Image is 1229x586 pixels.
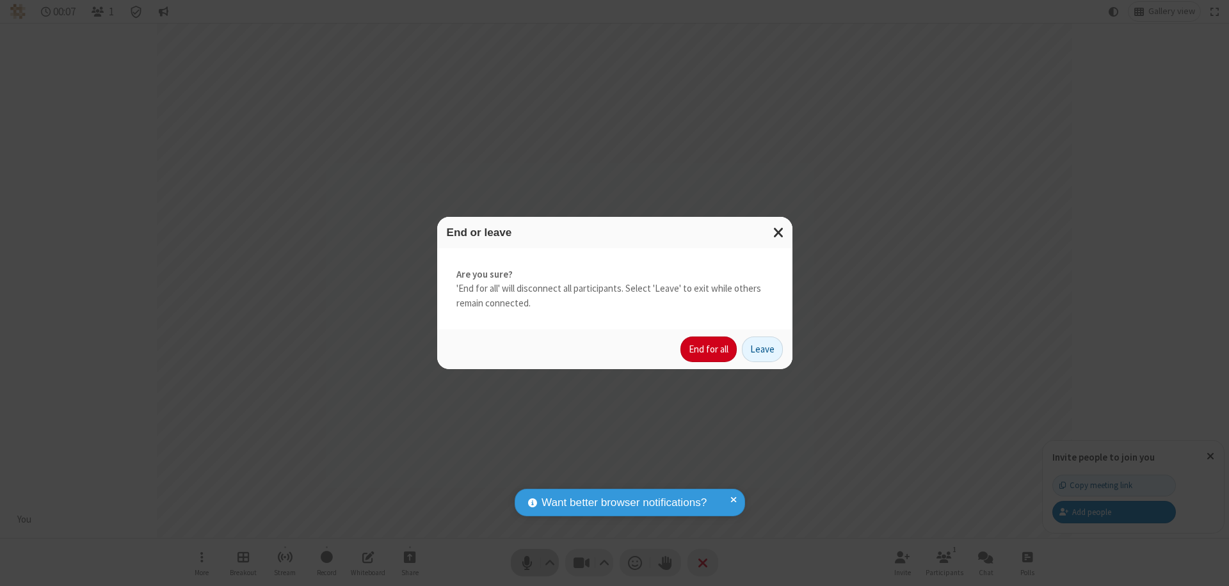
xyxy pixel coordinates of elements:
button: Close modal [766,217,792,248]
strong: Are you sure? [456,267,773,282]
div: 'End for all' will disconnect all participants. Select 'Leave' to exit while others remain connec... [437,248,792,330]
button: Leave [742,337,783,362]
button: End for all [680,337,737,362]
h3: End or leave [447,226,783,239]
span: Want better browser notifications? [542,495,707,511]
